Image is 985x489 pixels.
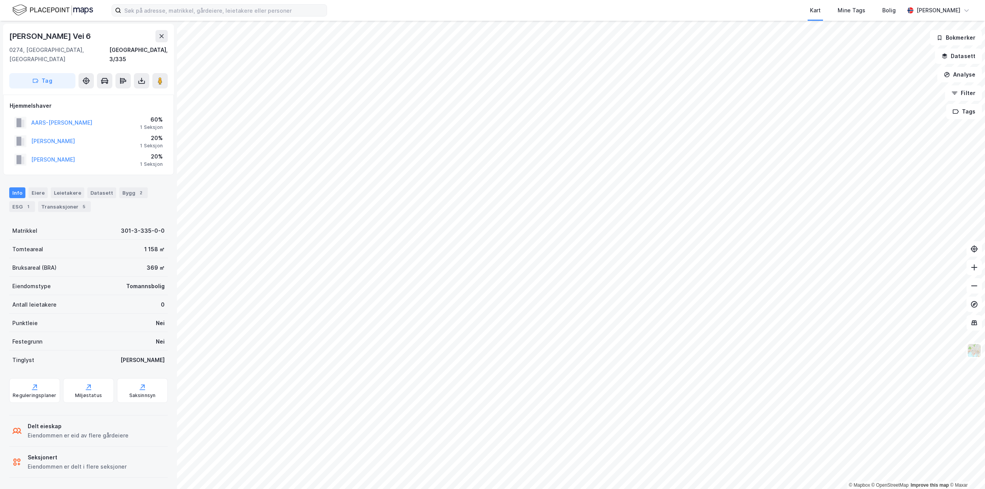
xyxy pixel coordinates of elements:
[80,203,88,210] div: 5
[9,187,25,198] div: Info
[126,282,165,291] div: Tomannsbolig
[121,5,327,16] input: Søk på adresse, matrikkel, gårdeiere, leietakere eller personer
[140,134,163,143] div: 20%
[946,104,982,119] button: Tags
[12,226,37,235] div: Matrikkel
[38,201,91,212] div: Transaksjoner
[87,187,116,198] div: Datasett
[12,355,34,365] div: Tinglyst
[12,263,57,272] div: Bruksareal (BRA)
[947,452,985,489] iframe: Chat Widget
[140,115,163,124] div: 60%
[849,482,870,488] a: Mapbox
[12,245,43,254] div: Tomteareal
[967,343,982,358] img: Z
[109,45,168,64] div: [GEOGRAPHIC_DATA], 3/335
[75,392,102,399] div: Miljøstatus
[129,392,156,399] div: Saksinnsyn
[12,300,57,309] div: Antall leietakere
[140,143,163,149] div: 1 Seksjon
[12,337,42,346] div: Festegrunn
[156,319,165,328] div: Nei
[9,201,35,212] div: ESG
[911,482,949,488] a: Improve this map
[917,6,960,15] div: [PERSON_NAME]
[147,263,165,272] div: 369 ㎡
[140,161,163,167] div: 1 Seksjon
[144,245,165,254] div: 1 158 ㎡
[945,85,982,101] button: Filter
[24,203,32,210] div: 1
[930,30,982,45] button: Bokmerker
[28,187,48,198] div: Eiere
[935,48,982,64] button: Datasett
[28,431,129,440] div: Eiendommen er eid av flere gårdeiere
[838,6,865,15] div: Mine Tags
[28,453,127,462] div: Seksjonert
[871,482,909,488] a: OpenStreetMap
[12,282,51,291] div: Eiendomstype
[9,30,92,42] div: [PERSON_NAME] Vei 6
[140,124,163,130] div: 1 Seksjon
[10,101,167,110] div: Hjemmelshaver
[137,189,145,197] div: 2
[882,6,896,15] div: Bolig
[156,337,165,346] div: Nei
[28,422,129,431] div: Delt eieskap
[9,45,109,64] div: 0274, [GEOGRAPHIC_DATA], [GEOGRAPHIC_DATA]
[9,73,75,88] button: Tag
[810,6,821,15] div: Kart
[937,67,982,82] button: Analyse
[51,187,84,198] div: Leietakere
[161,300,165,309] div: 0
[140,152,163,161] div: 20%
[120,355,165,365] div: [PERSON_NAME]
[13,392,56,399] div: Reguleringsplaner
[121,226,165,235] div: 301-3-335-0-0
[119,187,148,198] div: Bygg
[28,462,127,471] div: Eiendommen er delt i flere seksjoner
[12,319,38,328] div: Punktleie
[12,3,93,17] img: logo.f888ab2527a4732fd821a326f86c7f29.svg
